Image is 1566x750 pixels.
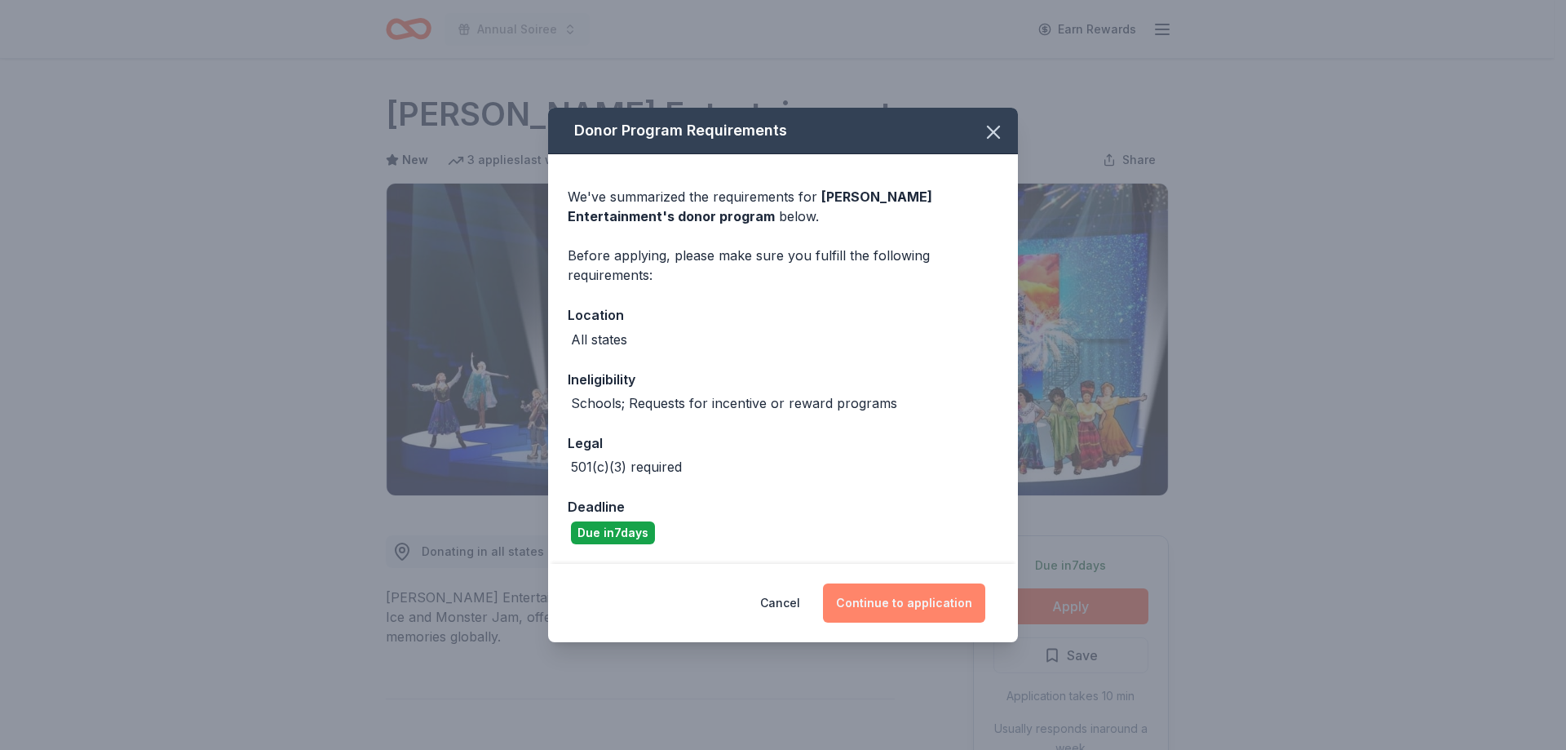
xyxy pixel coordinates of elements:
div: Donor Program Requirements [548,108,1018,154]
div: Location [568,304,998,326]
div: All states [571,330,627,349]
button: Continue to application [823,584,985,623]
div: We've summarized the requirements for below. [568,187,998,226]
div: Before applying, please make sure you fulfill the following requirements: [568,246,998,285]
div: Deadline [568,496,998,517]
div: 501(c)(3) required [571,457,682,477]
div: Schools; Requests for incentive or reward programs [571,393,897,413]
div: Due in 7 days [571,521,655,544]
div: Legal [568,433,998,454]
button: Cancel [760,584,800,623]
div: Ineligibility [568,369,998,390]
